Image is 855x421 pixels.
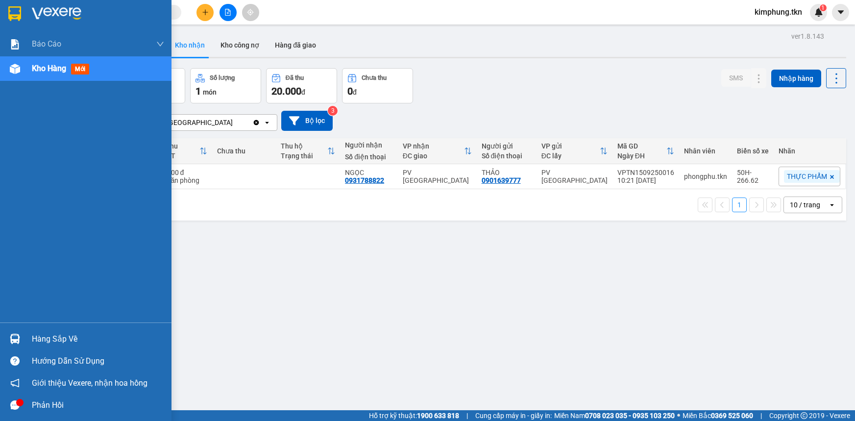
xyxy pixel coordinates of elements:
div: ver 1.8.143 [791,31,824,42]
sup: 1 [820,4,827,11]
img: warehouse-icon [10,334,20,344]
button: Chưa thu0đ [342,68,413,103]
div: Nhãn [779,147,840,155]
button: Bộ lọc [281,111,333,131]
button: plus [196,4,214,21]
span: aim [247,9,254,16]
img: logo-vxr [8,6,21,21]
div: Số lượng [210,74,235,81]
div: Mã GD [617,142,666,150]
div: PV [GEOGRAPHIC_DATA] [156,118,233,127]
span: 20.000 [271,85,301,97]
button: Hàng đã giao [267,33,324,57]
div: 10 / trang [790,200,820,210]
span: Báo cáo [32,38,61,50]
span: copyright [801,412,807,419]
span: 1 [195,85,201,97]
th: Toggle SortBy [276,138,340,164]
span: notification [10,378,20,388]
span: THỰC PHẨM [787,172,827,181]
div: Số điện thoại [345,153,393,161]
span: Miền Bắc [683,410,753,421]
button: aim [242,4,259,21]
div: NGỌC [345,169,393,176]
span: mới [71,64,89,74]
span: ⚪️ [677,414,680,418]
div: Chưa thu [217,147,271,155]
button: SMS [721,69,751,87]
div: Biển số xe [737,147,769,155]
div: Chưa thu [362,74,387,81]
span: question-circle [10,356,20,366]
div: PV [GEOGRAPHIC_DATA] [403,169,472,184]
button: Đã thu20.000đ [266,68,337,103]
div: Hướng dẫn sử dụng [32,354,164,369]
div: ĐC giao [403,152,464,160]
div: 10:21 [DATE] [617,176,674,184]
span: Hỗ trợ kỹ thuật: [369,410,459,421]
div: VP nhận [403,142,464,150]
div: ĐC lấy [541,152,600,160]
span: đ [301,88,305,96]
th: Toggle SortBy [612,138,679,164]
svg: Clear value [252,119,260,126]
strong: 0708 023 035 - 0935 103 250 [585,412,675,420]
button: file-add [220,4,237,21]
div: THẢO [482,169,532,176]
img: solution-icon [10,39,20,50]
input: Selected PV Phước Đông. [234,118,235,127]
div: Người nhận [345,141,393,149]
strong: 1900 633 818 [417,412,459,420]
img: warehouse-icon [10,64,20,74]
span: plus [202,9,209,16]
span: Giới thiệu Vexere, nhận hoa hồng [32,377,147,389]
th: Toggle SortBy [398,138,477,164]
div: PV [GEOGRAPHIC_DATA] [541,169,608,184]
button: Nhập hàng [771,70,821,87]
span: món [203,88,217,96]
span: Kho hàng [32,64,66,73]
div: Ngày ĐH [617,152,666,160]
span: | [466,410,468,421]
button: Kho công nợ [213,33,267,57]
img: icon-new-feature [814,8,823,17]
div: Phản hồi [32,398,164,413]
div: Đã thu [286,74,304,81]
button: 1 [732,198,747,212]
button: Kho nhận [167,33,213,57]
button: Số lượng1món [190,68,261,103]
span: message [10,400,20,410]
div: VPTN1509250016 [617,169,674,176]
div: Hàng sắp về [32,332,164,347]
span: down [156,40,164,48]
div: VP gửi [541,142,600,150]
div: Thu hộ [281,142,327,150]
div: Số điện thoại [482,152,532,160]
div: Nhân viên [684,147,727,155]
span: Cung cấp máy in - giấy in: [475,410,552,421]
svg: open [828,201,836,209]
div: HTTT [157,152,199,160]
span: 1 [821,4,825,11]
span: caret-down [836,8,845,17]
div: Trạng thái [281,152,327,160]
sup: 3 [328,106,338,116]
div: Người gửi [482,142,532,150]
button: caret-down [832,4,849,21]
svg: open [263,119,271,126]
div: 20.000 đ [157,169,207,176]
span: Miền Nam [554,410,675,421]
strong: 0369 525 060 [711,412,753,420]
span: đ [353,88,357,96]
th: Toggle SortBy [152,138,212,164]
div: Tại văn phòng [157,176,207,184]
div: 0901639777 [482,176,521,184]
span: | [760,410,762,421]
div: Đã thu [157,142,199,150]
div: 0931788822 [345,176,384,184]
span: file-add [224,9,231,16]
div: phongphu.tkn [684,173,727,180]
span: kimphung.tkn [747,6,810,18]
th: Toggle SortBy [537,138,612,164]
div: 50H-266.62 [737,169,769,184]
